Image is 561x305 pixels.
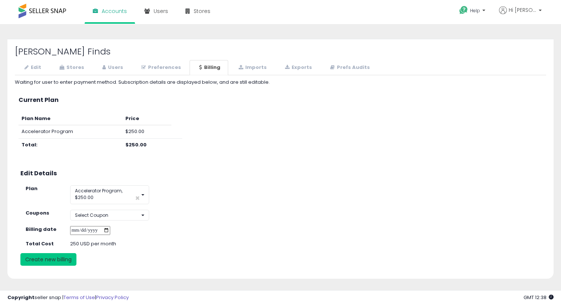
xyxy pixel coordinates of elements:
div: 250 USD per month [65,241,197,248]
button: Create new billing [20,253,76,266]
button: Accelerator Program, $250.00 × [70,185,149,204]
div: Waiting for user to enter payment method. Subscription details are displayed below, and are still... [15,79,546,86]
span: Users [154,7,168,15]
button: Select Coupon [70,210,149,221]
strong: Coupons [26,209,49,216]
strong: Plan [26,185,37,192]
th: Plan Name [19,112,122,125]
b: Total: [22,141,37,148]
strong: Billing date [26,226,56,233]
th: Price [122,112,171,125]
span: Select Coupon [75,212,108,218]
a: Billing [190,60,228,75]
h3: Edit Details [20,170,541,177]
span: × [135,194,140,202]
a: Hi [PERSON_NAME] [499,6,542,23]
div: seller snap | | [7,294,129,301]
i: Get Help [459,6,468,15]
span: Stores [194,7,210,15]
a: Prefs Audits [321,60,378,75]
span: Hi [PERSON_NAME] [509,6,537,14]
b: $250.00 [125,141,147,148]
span: 2025-09-18 12:38 GMT [524,294,554,301]
a: Users [93,60,131,75]
strong: Copyright [7,294,35,301]
a: Stores [50,60,92,75]
a: Imports [229,60,275,75]
span: Accelerator Program, $250.00 [75,188,122,200]
td: $250.00 [122,125,171,139]
h2: [PERSON_NAME] Finds [15,47,546,56]
span: Help [470,7,480,14]
a: Preferences [132,60,189,75]
h3: Current Plan [19,97,542,103]
a: Exports [275,60,320,75]
a: Terms of Use [63,294,95,301]
a: Privacy Policy [96,294,129,301]
strong: Total Cost [26,240,54,247]
a: Edit [15,60,49,75]
td: Accelerator Program [19,125,122,139]
span: Accounts [102,7,127,15]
